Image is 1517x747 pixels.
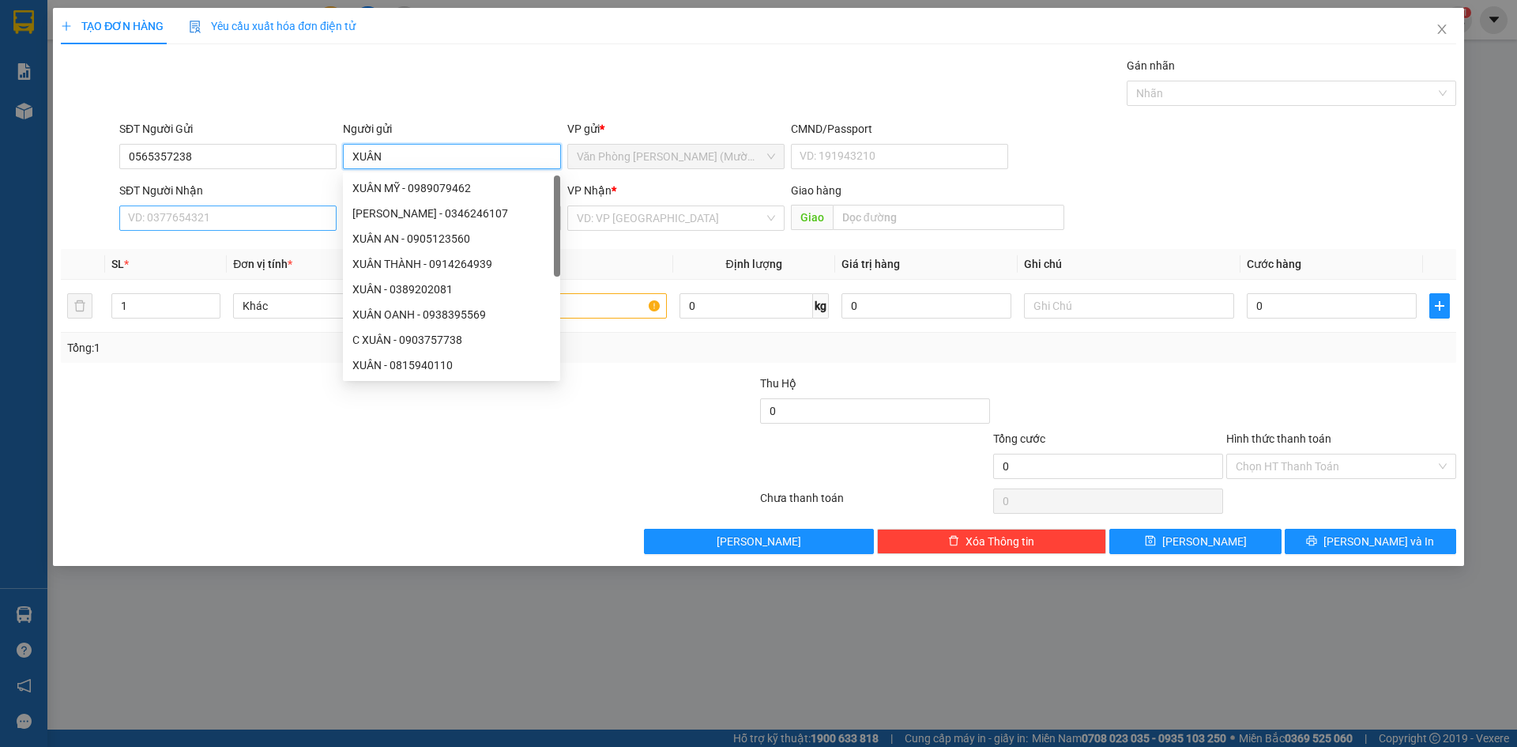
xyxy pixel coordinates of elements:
span: Giao hàng [791,184,841,197]
label: Gán nhãn [1127,59,1175,72]
input: Dọc đường [833,205,1064,230]
span: delete [948,535,959,548]
div: XUÂN - 0815940110 [352,357,551,374]
span: Đơn vị tính [233,258,292,270]
div: VP gửi [567,120,785,138]
button: [PERSON_NAME] [644,529,874,554]
span: Văn Phòng Trần Phú (Mường Thanh) [577,145,775,168]
div: XUÂN AN - 0905123560 [352,230,551,247]
button: save[PERSON_NAME] [1109,529,1281,554]
span: Giá trị hàng [841,258,900,270]
span: plus [1430,300,1449,312]
div: XUÂN - 0389202081 [343,277,560,302]
div: Người gửi [343,120,560,138]
div: SĐT Người Gửi [119,120,337,138]
span: plus [61,21,72,32]
span: TẠO ĐƠN HÀNG [61,20,164,32]
input: Ghi Chú [1024,293,1234,319]
th: Ghi chú [1018,249,1240,280]
input: 0 [841,293,1011,319]
span: Thu Hộ [760,377,796,390]
button: plus [1429,293,1450,319]
div: XUÂN MỸ - 0989079462 [343,175,560,201]
div: [PERSON_NAME] - 0346246107 [352,205,551,222]
span: Định lượng [726,258,782,270]
span: Tổng cước [993,432,1045,445]
b: [DOMAIN_NAME] [133,60,217,73]
b: [PERSON_NAME] [20,102,89,176]
div: XUÂN THÀNH - 0914264939 [343,251,560,277]
div: XUÂN AN - 0905123560 [343,226,560,251]
span: save [1145,535,1156,548]
span: [PERSON_NAME] [1162,533,1247,550]
div: XUÂN - 0389202081 [352,281,551,298]
img: logo.jpg [171,20,209,58]
span: [PERSON_NAME] và In [1323,533,1434,550]
div: XUÂN OANH - 0938395569 [343,302,560,327]
div: C XUÂN - 0903757738 [343,327,560,353]
button: delete [67,293,92,319]
span: close [1436,23,1448,36]
input: VD: Bàn, Ghế [456,293,666,319]
img: icon [189,21,201,33]
b: BIÊN NHẬN GỬI HÀNG [102,23,152,125]
label: Hình thức thanh toán [1226,432,1331,445]
div: Tổng: 1 [67,339,585,357]
span: printer [1306,535,1317,548]
li: (c) 2017 [133,75,217,95]
div: XUÂN - 0815940110 [343,353,560,378]
span: [PERSON_NAME] [717,533,801,550]
div: XUÂN THÀNH - 0914264939 [352,255,551,273]
button: Close [1420,8,1464,52]
span: Yêu cầu xuất hóa đơn điện tử [189,20,356,32]
button: printer[PERSON_NAME] và In [1285,529,1456,554]
div: PHẠM XUÂN HOÀNG - 0346246107 [343,201,560,226]
span: Khác [243,294,434,318]
span: VP Nhận [567,184,612,197]
img: logo.jpg [20,20,99,99]
div: XUÂN MỸ - 0989079462 [352,179,551,197]
span: SL [111,258,124,270]
span: Xóa Thông tin [966,533,1034,550]
div: Chưa thanh toán [758,489,992,517]
button: deleteXóa Thông tin [877,529,1107,554]
span: kg [813,293,829,319]
div: SĐT Người Nhận [119,182,337,199]
div: CMND/Passport [791,120,1008,138]
div: C XUÂN - 0903757738 [352,331,551,349]
div: XUÂN OANH - 0938395569 [352,306,551,323]
span: Giao [791,205,833,230]
span: Cước hàng [1247,258,1301,270]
